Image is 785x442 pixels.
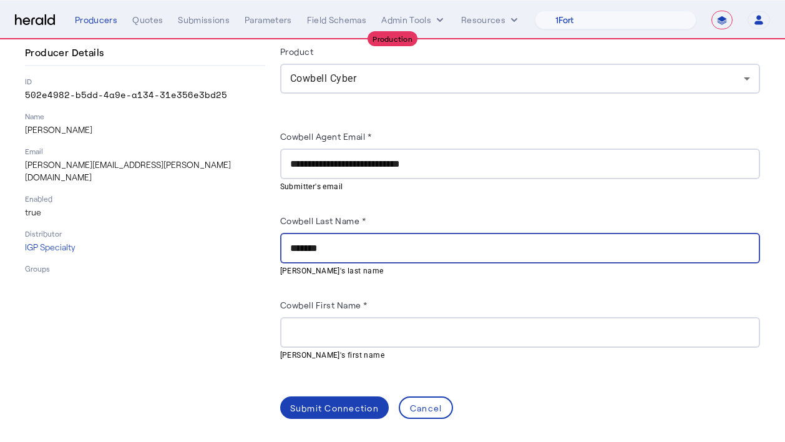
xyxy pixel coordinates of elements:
p: Distributor [25,228,265,238]
p: [PERSON_NAME] [25,124,265,136]
div: Quotes [132,14,163,26]
div: Submit Connection [290,401,379,415]
mat-hint: [PERSON_NAME]'s last name [280,263,753,277]
div: Producers [75,14,117,26]
p: 502e4982-b5dd-4a9e-a134-31e356e3bd25 [25,89,265,101]
p: [PERSON_NAME][EMAIL_ADDRESS][PERSON_NAME][DOMAIN_NAME] [25,159,265,184]
label: Cowbell Last Name * [280,215,366,226]
p: ID [25,76,265,86]
mat-hint: Submitter's email [280,179,753,193]
p: IGP Specialty [25,241,265,253]
button: Resources dropdown menu [461,14,520,26]
p: Groups [25,263,265,273]
img: Herald Logo [15,14,55,26]
div: Production [368,31,417,46]
div: Cancel [410,401,442,415]
mat-hint: [PERSON_NAME]'s first name [280,348,753,361]
p: Name [25,111,265,121]
button: Submit Connection [280,396,389,419]
label: Cowbell Agent Email * [280,131,372,142]
p: true [25,206,265,219]
p: Enabled [25,194,265,204]
label: Cowbell First Name * [280,300,368,310]
div: Parameters [245,14,292,26]
button: internal dropdown menu [381,14,446,26]
h4: Producer Details [25,45,109,60]
div: Submissions [178,14,230,26]
span: Cowbell Cyber [290,72,357,84]
button: Cancel [399,396,454,419]
div: Field Schemas [307,14,367,26]
label: Product [280,46,314,57]
p: Email [25,146,265,156]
